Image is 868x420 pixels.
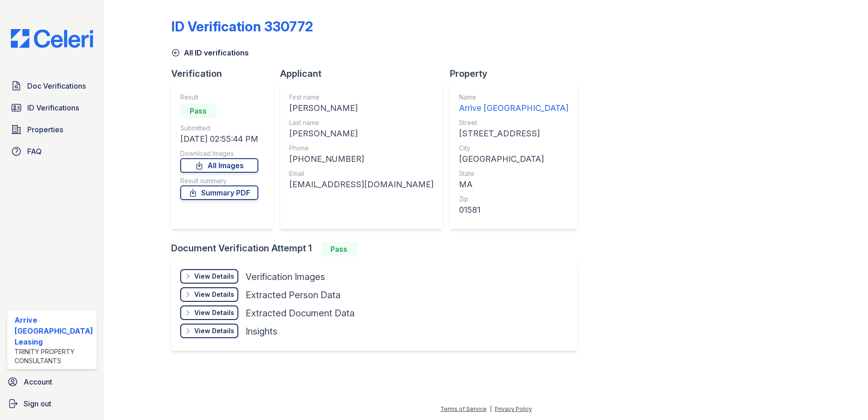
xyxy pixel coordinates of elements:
[459,153,568,165] div: [GEOGRAPHIC_DATA]
[194,308,234,317] div: View Details
[180,93,258,102] div: Result
[180,104,217,118] div: Pass
[180,158,258,173] a: All Images
[180,124,258,133] div: Submitted
[194,290,234,299] div: View Details
[171,47,249,58] a: All ID verifications
[15,315,93,347] div: Arrive [GEOGRAPHIC_DATA] Leasing
[15,347,93,365] div: Trinity Property Consultants
[289,144,434,153] div: Phone
[289,127,434,140] div: [PERSON_NAME]
[289,118,434,127] div: Last name
[27,146,42,157] span: FAQ
[450,67,585,80] div: Property
[171,67,280,80] div: Verification
[246,325,277,338] div: Insights
[27,124,63,135] span: Properties
[289,153,434,165] div: [PHONE_NUMBER]
[459,127,568,140] div: [STREET_ADDRESS]
[459,204,568,216] div: 01581
[289,169,434,178] div: Email
[7,120,97,139] a: Properties
[7,77,97,95] a: Doc Verifications
[459,93,568,115] a: Name Arrive [GEOGRAPHIC_DATA]
[280,67,450,80] div: Applicant
[7,99,97,117] a: ID Verifications
[459,144,568,153] div: City
[459,118,568,127] div: Street
[180,185,258,200] a: Summary PDF
[459,169,568,178] div: State
[4,373,100,391] a: Account
[24,398,51,409] span: Sign out
[289,102,434,115] div: [PERSON_NAME]
[459,93,568,102] div: Name
[490,405,492,412] div: |
[4,395,100,413] a: Sign out
[24,376,52,387] span: Account
[246,270,325,283] div: Verification Images
[27,102,79,113] span: ID Verifications
[7,142,97,160] a: FAQ
[180,149,258,158] div: Download Images
[246,307,355,320] div: Extracted Document Data
[171,18,313,35] div: ID Verification 330772
[459,178,568,191] div: MA
[4,29,100,48] img: CE_Logo_Blue-a8612792a0a2168367f1c8372b55b34899dd931a85d93a1a3d3e32e68fde9ad4.png
[180,176,258,185] div: Result summary
[440,405,487,412] a: Terms of Service
[194,326,234,335] div: View Details
[171,242,585,256] div: Document Verification Attempt 1
[289,178,434,191] div: [EMAIL_ADDRESS][DOMAIN_NAME]
[459,195,568,204] div: Zip
[180,133,258,145] div: [DATE] 02:55:44 PM
[246,289,340,301] div: Extracted Person Data
[459,102,568,115] div: Arrive [GEOGRAPHIC_DATA]
[27,80,86,91] span: Doc Verifications
[495,405,532,412] a: Privacy Policy
[194,272,234,281] div: View Details
[321,242,357,256] div: Pass
[289,93,434,102] div: First name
